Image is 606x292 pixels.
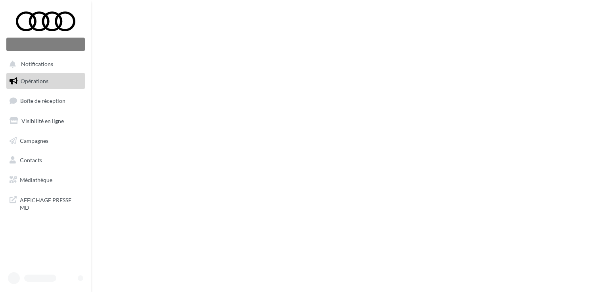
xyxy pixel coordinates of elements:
span: Opérations [21,78,48,84]
a: Opérations [5,73,86,89]
a: AFFICHAGE PRESSE MD [5,192,86,215]
span: Contacts [20,157,42,163]
div: Nouvelle campagne [6,38,85,51]
a: Boîte de réception [5,92,86,109]
a: Médiathèque [5,172,86,188]
span: Campagnes [20,137,48,144]
span: Boîte de réception [20,97,65,104]
a: Campagnes [5,133,86,149]
span: Notifications [21,61,53,68]
span: Visibilité en ligne [21,118,64,124]
a: Contacts [5,152,86,169]
span: Médiathèque [20,176,52,183]
span: AFFICHAGE PRESSE MD [20,195,82,212]
a: Visibilité en ligne [5,113,86,129]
